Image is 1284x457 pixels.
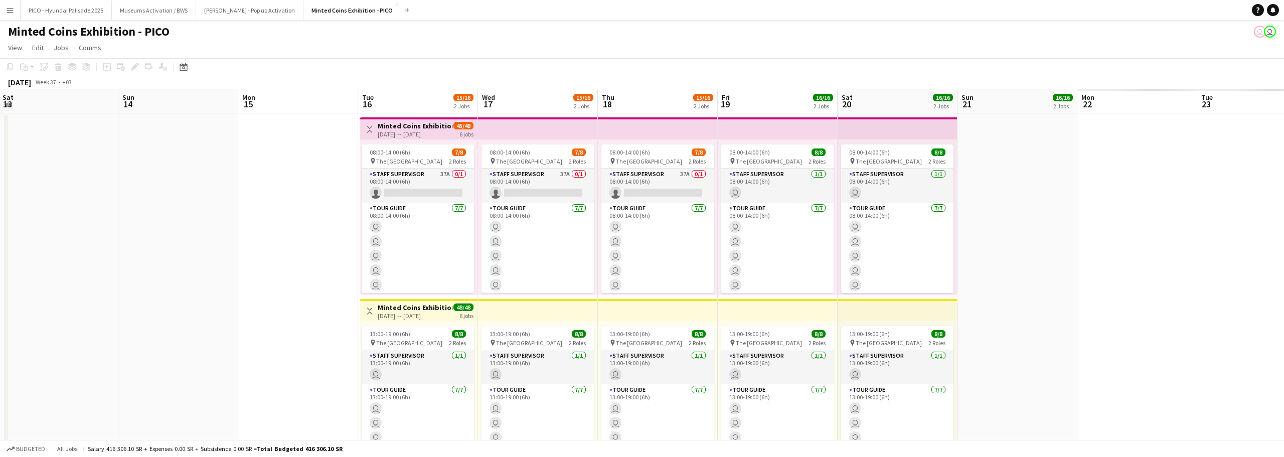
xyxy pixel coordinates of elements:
button: Minted Coins Exhibition - PICO [303,1,401,20]
span: Week 37 [33,78,58,86]
span: Jobs [54,43,69,52]
span: View [8,43,22,52]
a: Edit [28,41,48,54]
div: [DATE] [8,77,31,87]
span: Comms [79,43,101,52]
div: +03 [62,78,72,86]
button: [PERSON_NAME] - Pop up Activation [196,1,303,20]
a: Jobs [50,41,73,54]
span: Total Budgeted 416 306.10 SR [257,445,343,452]
span: Edit [32,43,44,52]
div: Salary 416 306.10 SR + Expenses 0.00 SR + Subsistence 0.00 SR = [88,445,343,452]
h1: Minted Coins Exhibition - PICO [8,24,170,39]
button: Budgeted [5,443,47,454]
button: Museums Activation / BWS [112,1,196,20]
a: Comms [75,41,105,54]
app-user-avatar: Salman AlQurni [1264,26,1276,38]
span: Budgeted [16,445,45,452]
app-user-avatar: Salman AlQurni [1254,26,1266,38]
button: PICO - Hyundai Palisade 2025 [21,1,112,20]
a: View [4,41,26,54]
span: All jobs [55,445,79,452]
